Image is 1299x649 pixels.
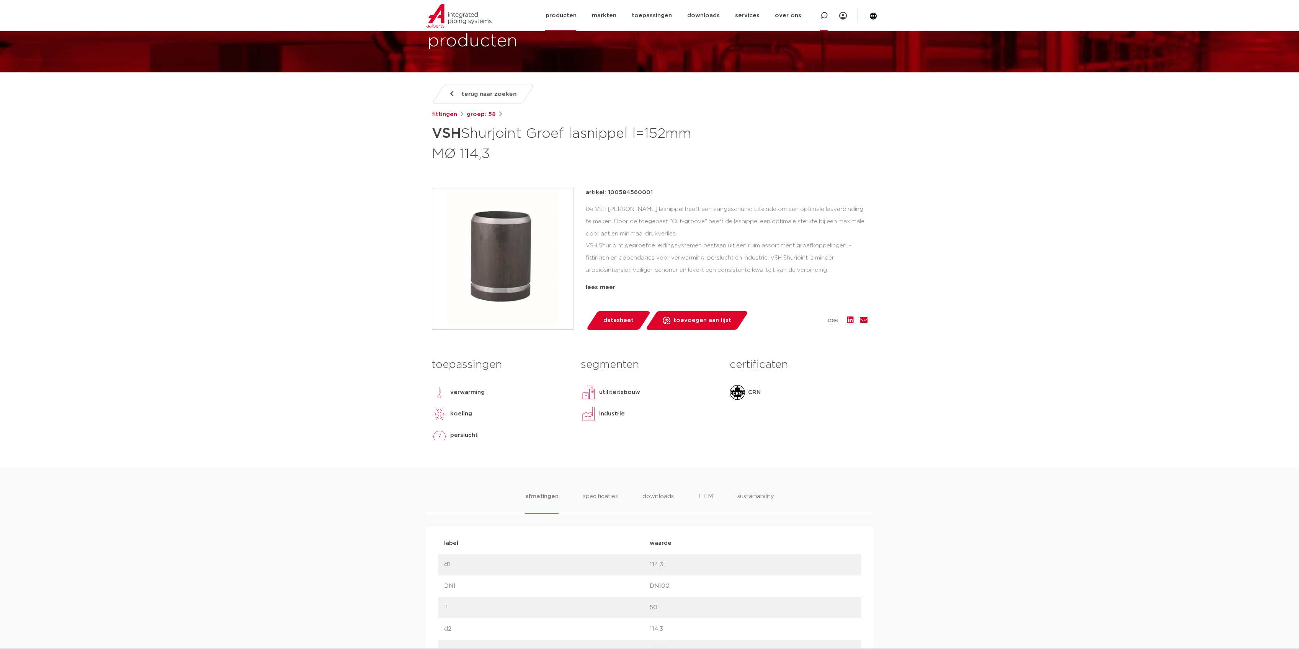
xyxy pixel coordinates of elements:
p: label [444,539,650,548]
h3: segmenten [581,357,718,373]
p: l1 [444,603,650,612]
img: industrie [581,406,596,422]
span: terug naar zoeken [462,88,516,100]
img: CRN [730,385,745,400]
h1: Shurjoint Groef lasnippel l=152mm MØ 114,3 [432,122,719,163]
p: DN1 [444,582,650,591]
a: fittingen [432,110,457,119]
div: lees meer [586,283,868,292]
p: artikel: 100584560001 [586,188,653,197]
a: terug naar zoeken [431,85,534,104]
p: industrie [599,409,625,418]
li: afmetingen [525,492,558,514]
img: Product Image for VSH Shurjoint Groef lasnippel l=152mm MØ 114,3 [432,188,573,329]
li: ETIM [698,492,713,514]
p: waarde [650,539,855,548]
p: 50 [650,603,855,612]
p: DN100 [650,582,855,591]
p: utiliteitsbouw [599,388,640,397]
p: verwarming [450,388,485,397]
h3: toepassingen [432,357,569,373]
p: 114,3 [650,560,855,569]
h3: certificaten [730,357,867,373]
p: 114,3 [650,624,855,634]
li: specificaties [583,492,618,514]
span: deel: [828,316,841,325]
li: sustainability [737,492,774,514]
img: koeling [432,406,447,422]
a: groep: 58 [467,110,496,119]
li: downloads [642,492,674,514]
p: koeling [450,409,472,418]
p: d1 [444,560,650,569]
img: utiliteitsbouw [581,385,596,400]
img: perslucht [432,428,447,443]
span: toevoegen aan lijst [673,314,731,327]
li: VSH Shurjoint is ideaal te combineren met andere VSH-systemen zoals VSH XPress, VSH SudoPress en ... [592,280,868,304]
p: d2 [444,624,650,634]
a: datasheet [586,311,651,330]
strong: VSH [432,127,461,141]
p: CRN [748,388,761,397]
img: verwarming [432,385,447,400]
h1: producten [428,29,518,54]
div: De VSH [PERSON_NAME] lasnippel heeft een aangeschuind uiteinde om een optimale lasverbinding te m... [586,203,868,280]
p: perslucht [450,431,478,440]
span: datasheet [603,314,634,327]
